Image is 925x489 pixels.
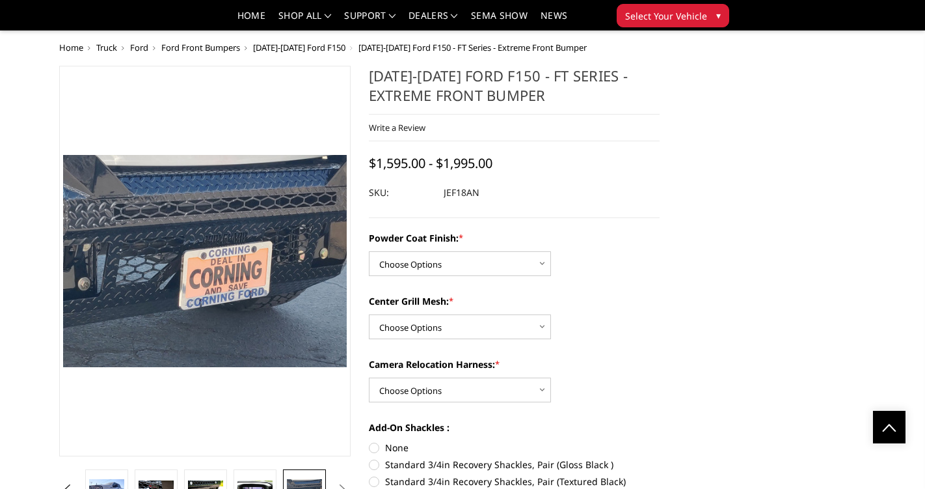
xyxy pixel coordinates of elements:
a: shop all [278,11,331,30]
label: Powder Coat Finish: [369,231,660,245]
label: Add-On Shackles : [369,421,660,434]
dd: JEF18AN [444,181,479,204]
a: Ford [130,42,148,53]
a: 2018-2020 Ford F150 - FT Series - Extreme Front Bumper [59,66,351,456]
a: SEMA Show [471,11,528,30]
h1: [DATE]-[DATE] Ford F150 - FT Series - Extreme Front Bumper [369,66,660,115]
a: Support [344,11,395,30]
label: Standard 3/4in Recovery Shackles, Pair (Textured Black) [369,475,660,488]
label: Camera Relocation Harness: [369,357,660,371]
span: $1,595.00 - $1,995.00 [369,154,492,172]
a: Truck [96,42,117,53]
label: Center Grill Mesh: [369,294,660,308]
a: Ford Front Bumpers [161,42,240,53]
a: [DATE]-[DATE] Ford F150 [253,42,345,53]
a: Write a Review [369,122,425,133]
label: Standard 3/4in Recovery Shackles, Pair (Gloss Black ) [369,458,660,471]
a: News [541,11,567,30]
a: Dealers [409,11,458,30]
a: Click to Top [873,411,905,443]
a: Home [237,11,265,30]
a: Home [59,42,83,53]
label: None [369,441,660,454]
span: Select Your Vehicle [625,9,707,23]
span: [DATE]-[DATE] Ford F150 - FT Series - Extreme Front Bumper [358,42,587,53]
span: ▾ [716,8,721,22]
dt: SKU: [369,181,434,204]
button: Select Your Vehicle [617,4,729,27]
